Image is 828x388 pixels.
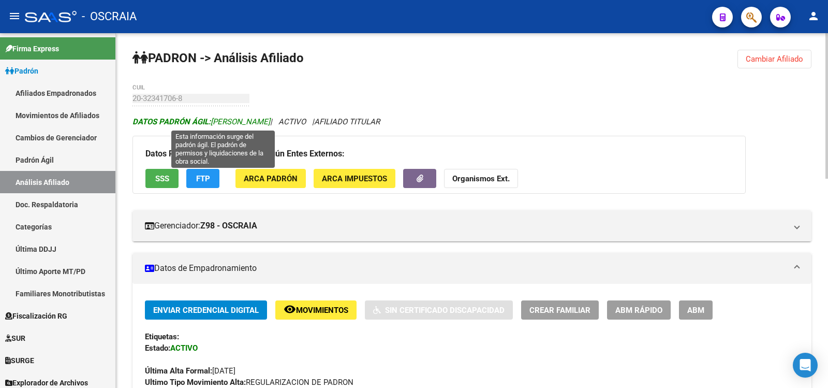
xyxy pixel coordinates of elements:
[145,378,246,387] strong: Ultimo Tipo Movimiento Alta:
[132,117,380,126] i: | ACTIVO |
[196,174,210,183] span: FTP
[322,174,387,183] span: ARCA Impuestos
[145,378,353,387] span: REGULARIZACION DE PADRON
[8,10,21,22] mat-icon: menu
[82,5,137,28] span: - OSCRAIA
[793,353,818,378] div: Open Intercom Messenger
[145,366,235,376] span: [DATE]
[314,117,380,126] span: AFILIADO TITULAR
[200,220,257,232] strong: Z98 - OSCRAIA
[132,210,811,241] mat-expansion-panel-header: Gerenciador:Z98 - OSCRAIA
[687,306,704,315] span: ABM
[452,174,510,183] strong: Organismos Ext.
[145,220,787,232] mat-panel-title: Gerenciador:
[615,306,662,315] span: ABM Rápido
[746,54,803,64] span: Cambiar Afiliado
[529,306,590,315] span: Crear Familiar
[145,300,267,320] button: Enviar Credencial Digital
[607,300,671,320] button: ABM Rápido
[244,174,298,183] span: ARCA Padrón
[444,169,518,188] button: Organismos Ext.
[737,50,811,68] button: Cambiar Afiliado
[275,300,357,320] button: Movimientos
[365,300,513,320] button: Sin Certificado Discapacidad
[132,117,211,126] strong: DATOS PADRÓN ÁGIL:
[132,253,811,284] mat-expansion-panel-header: Datos de Empadronamiento
[807,10,820,22] mat-icon: person
[5,355,34,366] span: SURGE
[186,169,219,188] button: FTP
[521,300,599,320] button: Crear Familiar
[145,366,212,376] strong: Última Alta Formal:
[145,343,170,353] strong: Estado:
[145,332,179,341] strong: Etiquetas:
[155,174,169,183] span: SSS
[314,169,395,188] button: ARCA Impuestos
[170,343,198,353] strong: ACTIVO
[145,169,179,188] button: SSS
[132,51,304,65] strong: PADRON -> Análisis Afiliado
[5,333,25,344] span: SUR
[679,300,713,320] button: ABM
[132,117,270,126] span: [PERSON_NAME]
[145,263,787,274] mat-panel-title: Datos de Empadronamiento
[5,310,67,322] span: Fiscalización RG
[235,169,306,188] button: ARCA Padrón
[296,306,348,315] span: Movimientos
[385,306,505,315] span: Sin Certificado Discapacidad
[284,303,296,315] mat-icon: remove_red_eye
[5,65,38,77] span: Padrón
[145,147,733,161] h3: Datos Personales y Afiliatorios según Entes Externos:
[5,43,59,54] span: Firma Express
[153,306,259,315] span: Enviar Credencial Digital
